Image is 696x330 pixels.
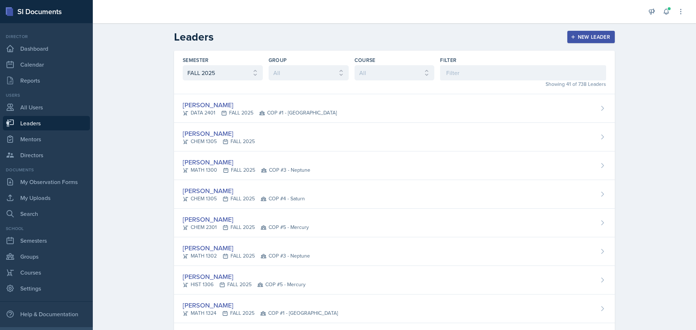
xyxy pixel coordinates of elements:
h2: Leaders [174,30,214,43]
a: Settings [3,281,90,296]
div: [PERSON_NAME] [183,272,306,281]
a: Dashboard [3,41,90,56]
a: Calendar [3,57,90,72]
a: [PERSON_NAME] MATH 1302FALL 2025 COP #3 - Neptune [174,237,615,266]
span: COP #3 - Neptune [261,166,310,174]
div: HIST 1306 FALL 2025 [183,281,306,288]
div: [PERSON_NAME] [183,157,310,167]
div: CHEM 1305 FALL 2025 [183,195,305,202]
div: MATH 1302 FALL 2025 [183,252,310,260]
span: COP #3 - Neptune [261,252,310,260]
span: COP #1 - [GEOGRAPHIC_DATA] [259,109,337,117]
a: All Users [3,100,90,114]
a: [PERSON_NAME] DATA 2401FALL 2025 COP #1 - [GEOGRAPHIC_DATA] [174,94,615,123]
div: School [3,225,90,232]
a: Search [3,206,90,221]
div: MATH 1300 FALL 2025 [183,166,310,174]
label: Group [269,57,287,64]
a: Groups [3,249,90,264]
label: Filter [440,57,456,64]
div: Help & Documentation [3,307,90,321]
div: DATA 2401 FALL 2025 [183,109,337,117]
a: Courses [3,265,90,280]
div: Documents [3,167,90,173]
span: COP #5 - Mercury [261,224,309,231]
div: CHEM 1305 FALL 2025 [183,138,255,145]
div: CHEM 2301 FALL 2025 [183,224,309,231]
button: New Leader [567,31,615,43]
a: Mentors [3,132,90,146]
label: Course [355,57,376,64]
label: Semester [183,57,209,64]
a: Reports [3,73,90,88]
div: [PERSON_NAME] [183,214,309,224]
a: My Uploads [3,191,90,205]
span: COP #1 - [GEOGRAPHIC_DATA] [260,309,338,317]
a: [PERSON_NAME] CHEM 1305FALL 2025 [174,123,615,151]
div: [PERSON_NAME] [183,186,305,196]
div: [PERSON_NAME] [183,243,310,253]
span: COP #5 - Mercury [257,281,306,288]
div: [PERSON_NAME] [183,300,338,310]
a: [PERSON_NAME] MATH 1300FALL 2025 COP #3 - Neptune [174,151,615,180]
div: Director [3,33,90,40]
a: [PERSON_NAME] MATH 1324FALL 2025 COP #1 - [GEOGRAPHIC_DATA] [174,295,615,323]
input: Filter [440,65,606,80]
div: [PERSON_NAME] [183,100,337,110]
a: [PERSON_NAME] HIST 1306FALL 2025 COP #5 - Mercury [174,266,615,295]
div: MATH 1324 FALL 2025 [183,309,338,317]
div: [PERSON_NAME] [183,129,255,138]
div: New Leader [572,34,610,40]
a: [PERSON_NAME] CHEM 2301FALL 2025 COP #5 - Mercury [174,209,615,237]
a: My Observation Forms [3,175,90,189]
a: [PERSON_NAME] CHEM 1305FALL 2025 COP #4 - Saturn [174,180,615,209]
div: Users [3,92,90,99]
span: COP #4 - Saturn [261,195,305,202]
a: Leaders [3,116,90,130]
a: Directors [3,148,90,162]
a: Semesters [3,233,90,248]
div: Showing 41 of 738 Leaders [440,80,606,88]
